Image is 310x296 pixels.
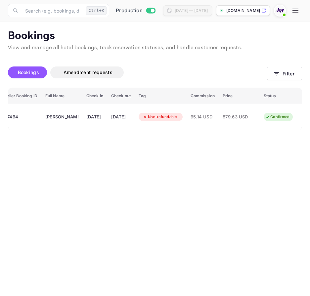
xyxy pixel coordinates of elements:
[8,44,302,52] p: View and manage all hotel bookings, track reservation statuses, and handle customer requests.
[107,88,135,104] th: Check out
[187,88,219,104] th: Commission
[135,88,187,104] th: Tag
[86,112,103,122] div: [DATE]
[8,29,302,43] p: Bookings
[116,7,143,15] span: Production
[21,4,83,17] input: Search (e.g. bookings, documentation)
[111,112,131,122] div: [DATE]
[139,113,181,121] div: Non-refundable
[175,8,208,14] div: [DATE] — [DATE]
[267,67,302,80] button: Filter
[113,7,158,15] div: Switch to Sandbox mode
[223,113,256,121] span: 879.63 USD
[219,88,260,104] th: Price
[8,66,267,78] div: account-settings tabs
[226,8,260,14] p: [DOMAIN_NAME]
[191,113,215,121] span: 65.14 USD
[275,5,285,16] img: With Joy
[45,112,78,122] div: Amelie Dougherty
[41,88,82,104] th: Full Name
[260,88,302,104] th: Status
[86,6,107,15] div: Ctrl+K
[64,69,112,75] span: Amendment requests
[261,113,294,121] div: Confirmed
[18,69,39,75] span: Bookings
[82,88,107,104] th: Check in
